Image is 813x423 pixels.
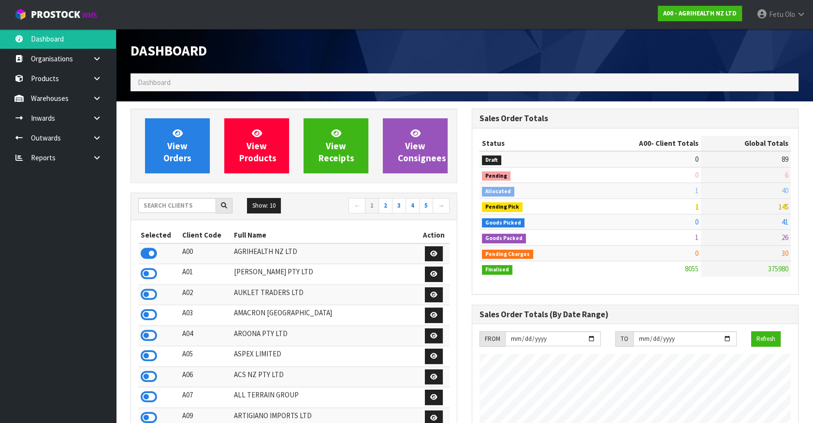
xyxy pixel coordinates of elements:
[658,6,742,21] a: A00 - AGRIHEALTH NZ LTD
[131,42,207,59] span: Dashboard
[785,10,795,19] span: Olo
[782,233,788,242] span: 26
[304,118,368,173] a: ViewReceipts
[695,186,698,195] span: 1
[138,78,171,87] span: Dashboard
[482,171,510,181] span: Pending
[163,127,191,164] span: View Orders
[419,198,433,213] a: 5
[778,202,788,211] span: 145
[138,227,180,243] th: Selected
[406,198,420,213] a: 4
[31,8,80,21] span: ProStock
[479,310,791,319] h3: Sales Order Totals (By Date Range)
[782,249,788,258] span: 30
[247,198,281,213] button: Show: 10
[482,187,514,197] span: Allocated
[479,136,582,151] th: Status
[482,218,524,228] span: Goods Picked
[701,136,791,151] th: Global Totals
[482,265,512,275] span: Finalised
[378,198,392,213] a: 2
[383,118,448,173] a: ViewConsignees
[695,217,698,226] span: 0
[769,10,784,19] span: Fetu
[180,227,232,243] th: Client Code
[418,227,450,243] th: Action
[82,11,97,20] small: WMS
[180,346,232,367] td: A05
[482,155,501,165] span: Draft
[479,114,791,123] h3: Sales Order Totals
[232,243,418,264] td: AGRIHEALTH NZ LTD
[433,198,450,213] a: →
[232,227,418,243] th: Full Name
[685,264,698,273] span: 8055
[482,234,526,243] span: Goods Packed
[180,367,232,387] td: A06
[695,249,698,258] span: 0
[232,325,418,346] td: AROONA PTY LTD
[232,264,418,285] td: [PERSON_NAME] PTY LTD
[785,170,788,180] span: 6
[180,264,232,285] td: A01
[695,155,698,164] span: 0
[768,264,788,273] span: 375980
[582,136,701,151] th: - Client Totals
[301,198,450,215] nav: Page navigation
[224,118,289,173] a: ViewProducts
[695,170,698,180] span: 0
[180,325,232,346] td: A04
[180,284,232,305] td: A02
[15,8,27,20] img: cube-alt.png
[615,331,633,347] div: TO
[180,387,232,408] td: A07
[232,305,418,326] td: AMACRON [GEOGRAPHIC_DATA]
[663,9,737,17] strong: A00 - AGRIHEALTH NZ LTD
[180,305,232,326] td: A03
[482,250,533,259] span: Pending Charges
[365,198,379,213] a: 1
[232,367,418,387] td: ACS NZ PTY LTD
[348,198,365,213] a: ←
[479,331,505,347] div: FROM
[782,155,788,164] span: 89
[782,217,788,226] span: 41
[239,127,276,164] span: View Products
[319,127,354,164] span: View Receipts
[145,118,210,173] a: ViewOrders
[180,243,232,264] td: A00
[232,284,418,305] td: AUKLET TRADERS LTD
[138,198,216,213] input: Search clients
[751,331,781,347] button: Refresh
[695,202,698,211] span: 1
[392,198,406,213] a: 3
[232,387,418,408] td: ALL TERRAIN GROUP
[232,346,418,367] td: ASPEX LIMITED
[782,186,788,195] span: 40
[482,202,523,212] span: Pending Pick
[639,139,651,148] span: A00
[398,127,446,164] span: View Consignees
[695,233,698,242] span: 1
